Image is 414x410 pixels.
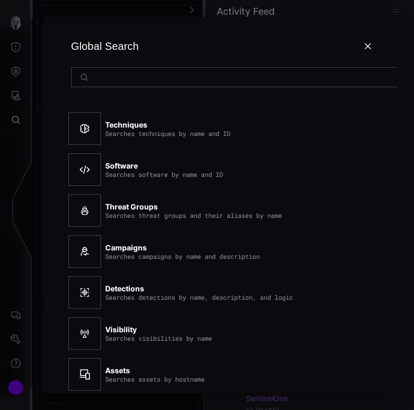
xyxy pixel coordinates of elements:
div: Searches assets by hostname [105,375,205,383]
strong: Assets [105,366,130,375]
div: Searches threat groups and their aliases by name [105,212,282,219]
div: Searches campaigns by name and description [105,253,260,260]
strong: Threat Groups [105,202,158,211]
div: Searches software by name and ID [105,171,223,178]
strong: Techniques [105,120,147,129]
div: Searches detections by name, description, and logic [105,293,293,301]
strong: Detections [105,284,144,293]
strong: Campaigns [105,243,147,252]
strong: Visibility [105,325,137,334]
strong: Software [105,161,138,170]
div: Searches visibilities by name [105,334,212,342]
div: Searches techniques by name and ID [105,130,230,137]
div: Global Search [68,38,139,55]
